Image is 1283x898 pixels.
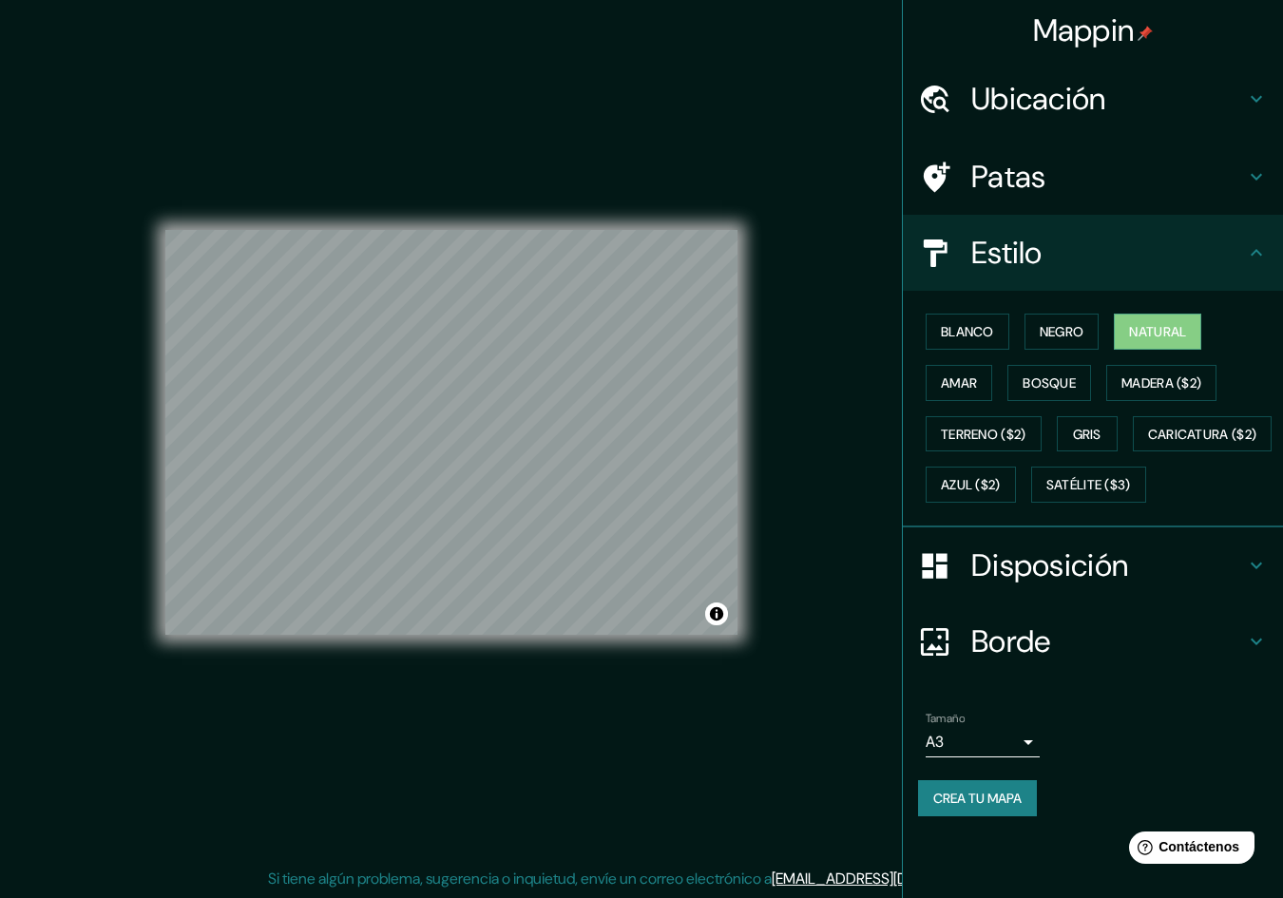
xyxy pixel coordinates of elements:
[1121,374,1201,392] font: Madera ($2)
[926,416,1042,452] button: Terreno ($2)
[941,374,977,392] font: Amar
[933,790,1022,807] font: Crea tu mapa
[971,545,1128,585] font: Disposición
[1129,323,1186,340] font: Natural
[268,869,772,888] font: Si tiene algún problema, sugerencia o inquietud, envíe un correo electrónico a
[1073,426,1101,443] font: Gris
[941,477,1001,494] font: Azul ($2)
[1007,365,1091,401] button: Bosque
[1057,416,1118,452] button: Gris
[926,314,1009,350] button: Blanco
[926,711,965,726] font: Tamaño
[1031,467,1146,503] button: Satélite ($3)
[903,527,1283,603] div: Disposición
[1106,365,1216,401] button: Madera ($2)
[926,732,944,752] font: A3
[926,467,1016,503] button: Azul ($2)
[1033,10,1135,50] font: Mappin
[1138,26,1153,41] img: pin-icon.png
[971,621,1051,661] font: Borde
[941,426,1026,443] font: Terreno ($2)
[1114,314,1201,350] button: Natural
[926,365,992,401] button: Amar
[903,215,1283,291] div: Estilo
[971,79,1106,119] font: Ubicación
[926,727,1040,757] div: A3
[1133,416,1273,452] button: Caricatura ($2)
[1023,374,1076,392] font: Bosque
[165,230,737,635] canvas: Mapa
[1148,426,1257,443] font: Caricatura ($2)
[903,603,1283,679] div: Borde
[705,602,728,625] button: Activar o desactivar atribución
[1024,314,1100,350] button: Negro
[971,233,1043,273] font: Estilo
[1114,824,1262,877] iframe: Lanzador de widgets de ayuda
[1040,323,1084,340] font: Negro
[772,869,1006,888] a: [EMAIL_ADDRESS][DOMAIN_NAME]
[941,323,994,340] font: Blanco
[918,780,1037,816] button: Crea tu mapa
[903,61,1283,137] div: Ubicación
[903,139,1283,215] div: Patas
[971,157,1046,197] font: Patas
[1046,477,1131,494] font: Satélite ($3)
